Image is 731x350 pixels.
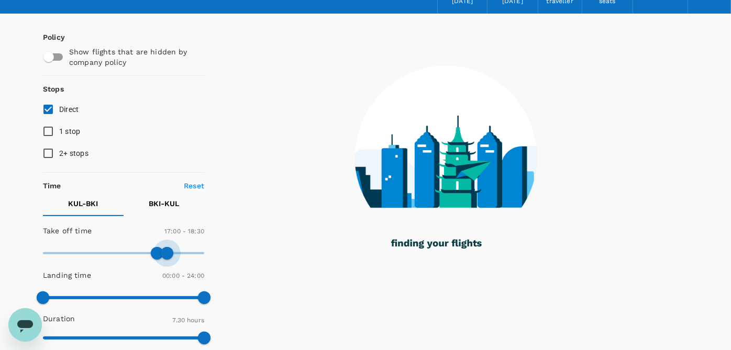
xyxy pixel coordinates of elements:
p: Show flights that are hidden by company policy [69,47,197,67]
p: BKI - KUL [149,198,179,209]
span: 00:00 - 24:00 [162,272,204,279]
p: Reset [184,180,204,191]
p: KUL - BKI [69,198,98,209]
span: 2+ stops [59,149,88,157]
p: Landing time [43,270,91,280]
span: 17:00 - 18:30 [164,228,204,235]
span: 1 stop [59,127,81,136]
p: Time [43,180,61,191]
p: Duration [43,313,75,324]
iframe: Button to launch messaging window [8,308,42,342]
span: 7.30 hours [173,317,205,324]
p: Take off time [43,225,92,236]
g: finding your flights [391,240,482,249]
span: Direct [59,105,79,114]
strong: Stops [43,85,64,93]
p: Policy [43,32,52,42]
